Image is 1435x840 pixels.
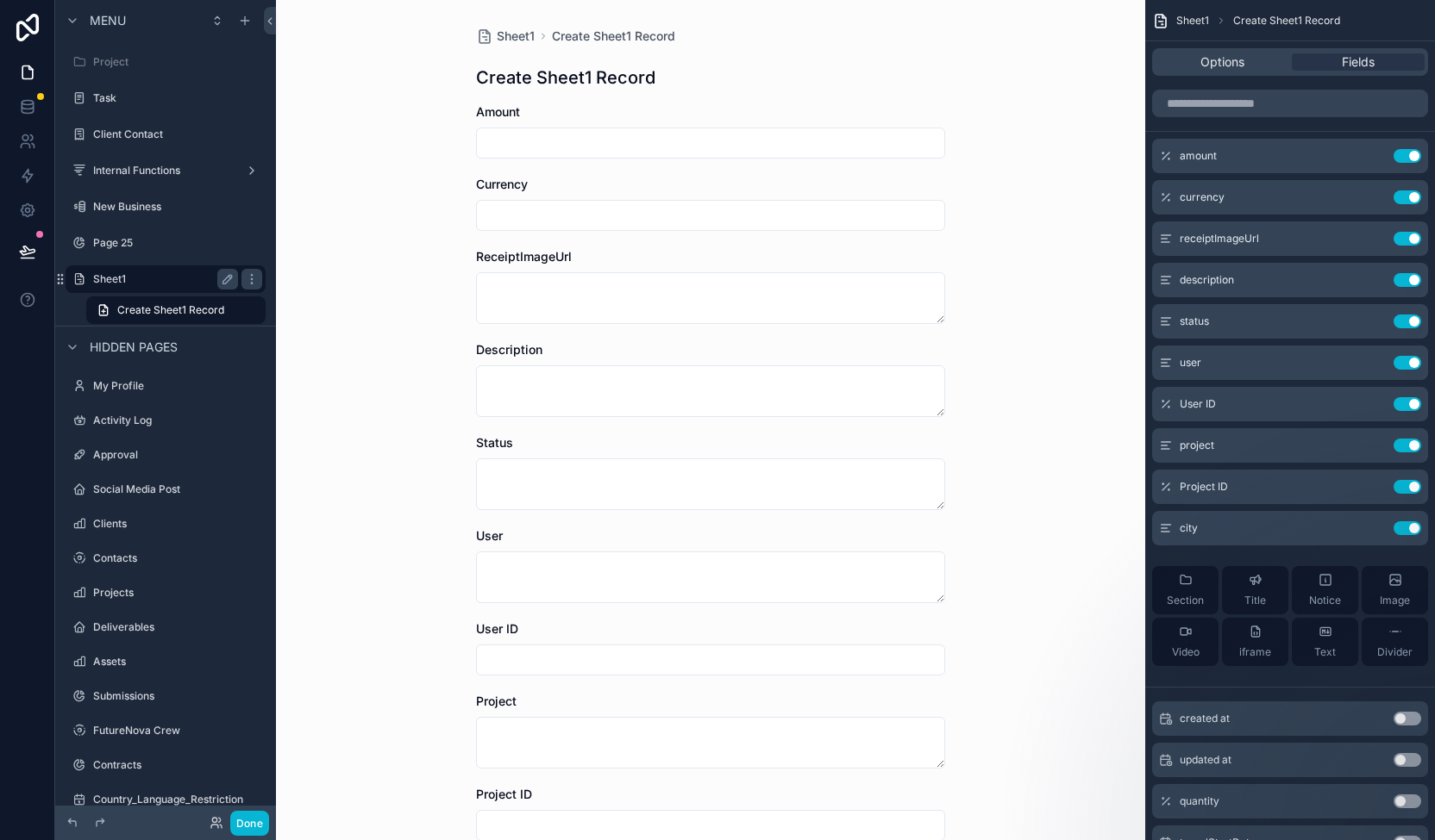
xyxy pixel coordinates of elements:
[93,689,262,703] label: Submissions
[93,164,238,177] label: Internal Functions
[1362,566,1428,614] button: Image
[66,786,266,813] a: Country_Language_Restriction
[1377,645,1413,659] span: Divider
[93,379,262,393] label: My Profile
[1292,618,1358,666] button: Text
[66,751,266,779] a: Contracts
[1309,594,1341,607] span: Notice
[476,65,655,90] h1: Create Sheet1 Record
[230,811,269,836] button: Done
[90,339,178,356] span: Hidden pages
[1167,594,1204,607] span: Section
[93,200,262,214] label: New Business
[66,229,266,257] a: Page 25
[1200,53,1244,71] span: Options
[1180,356,1201,370] span: user
[1180,232,1259,246] span: receiptImageUrl
[1233,14,1340,28] span: Create Sheet1 Record
[1180,397,1216,411] span: User ID
[66,510,266,538] a: Clients
[117,303,224,317] span: Create Sheet1 Record
[93,655,262,669] label: Assets
[1362,618,1428,666] button: Divider
[1180,273,1234,287] span: description
[66,121,266,148] a: Client Contact
[93,724,262,737] label: FutureNova Crew
[93,758,262,772] label: Contracts
[552,28,675,45] a: Create Sheet1 Record
[1314,645,1336,659] span: Text
[1342,53,1375,71] span: Fields
[476,621,518,636] span: User ID
[1222,566,1288,614] button: Title
[66,84,266,112] a: Task
[1244,594,1266,607] span: Title
[1180,439,1214,452] span: project
[1180,190,1225,204] span: currency
[66,441,266,469] a: Approval
[1292,566,1358,614] button: Notice
[90,12,126,29] span: Menu
[476,528,503,543] span: User
[1090,711,1435,831] iframe: Intercom notifications message
[1152,566,1219,614] button: Section
[93,55,262,69] label: Project
[93,272,231,286] label: Sheet1
[93,482,262,496] label: Social Media Post
[476,249,572,264] span: ReceiptImageUrl
[66,544,266,572] a: Contacts
[93,517,262,531] label: Clients
[497,28,535,45] span: Sheet1
[476,28,535,45] a: Sheet1
[93,91,262,105] label: Task
[93,620,262,634] label: Deliverables
[1180,521,1198,535] span: city
[1380,594,1410,607] span: Image
[93,414,262,427] label: Activity Log
[86,296,266,324] a: Create Sheet1 Record
[66,265,266,293] a: Sheet1
[93,236,262,250] label: Page 25
[93,551,262,565] label: Contacts
[66,613,266,641] a: Deliverables
[1152,618,1219,666] button: Video
[66,476,266,503] a: Social Media Post
[66,372,266,400] a: My Profile
[66,682,266,710] a: Submissions
[1176,14,1209,28] span: Sheet1
[1180,314,1209,328] span: status
[476,787,532,801] span: Project ID
[476,435,513,450] span: Status
[476,694,517,708] span: Project
[66,407,266,434] a: Activity Log
[1180,149,1217,163] span: amount
[476,342,542,357] span: Description
[93,793,262,806] label: Country_Language_Restriction
[66,48,266,76] a: Project
[476,104,520,119] span: Amount
[476,177,528,191] span: Currency
[1239,645,1271,659] span: iframe
[66,579,266,607] a: Projects
[93,128,262,141] label: Client Contact
[1180,480,1228,494] span: Project ID
[66,157,266,184] a: Internal Functions
[93,586,262,600] label: Projects
[1222,618,1288,666] button: iframe
[1172,645,1200,659] span: Video
[66,193,266,221] a: New Business
[66,717,266,744] a: FutureNova Crew
[93,448,262,462] label: Approval
[66,648,266,675] a: Assets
